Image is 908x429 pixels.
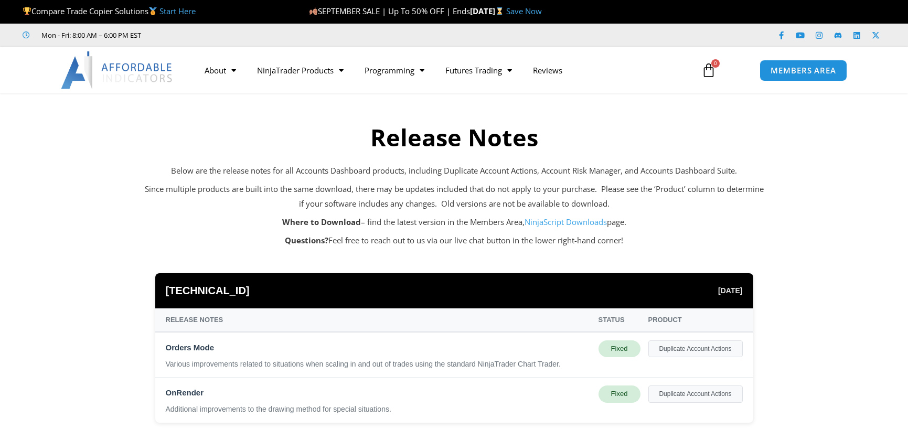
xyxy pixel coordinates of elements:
div: Duplicate Account Actions [648,385,743,402]
div: Various improvements related to situations when scaling in and out of trades using the standard N... [166,359,591,370]
iframe: Customer reviews powered by Trustpilot [156,30,313,40]
img: LogoAI | Affordable Indicators – NinjaTrader [61,51,174,89]
a: MEMBERS AREA [760,60,847,81]
div: OnRender [166,385,591,400]
p: Below are the release notes for all Accounts Dashboard products, including Duplicate Account Acti... [145,164,764,178]
div: Orders Mode [166,340,591,355]
span: [TECHNICAL_ID] [166,281,250,301]
a: NinjaTrader Products [247,58,354,82]
a: 0 [686,55,732,85]
img: 🥇 [149,7,157,15]
div: Status [599,314,640,326]
nav: Menu [194,58,689,82]
div: Fixed [599,340,640,357]
div: Release Notes [166,314,591,326]
span: SEPTEMBER SALE | Up To 50% OFF | Ends [309,6,470,16]
a: Save Now [506,6,542,16]
a: Futures Trading [435,58,522,82]
a: Start Here [159,6,196,16]
div: Additional improvements to the drawing method for special situations. [166,404,591,415]
strong: Where to Download [282,217,361,227]
a: About [194,58,247,82]
strong: [DATE] [470,6,506,16]
div: Fixed [599,385,640,402]
p: Since multiple products are built into the same download, there may be updates included that do n... [145,182,764,211]
div: Product [648,314,743,326]
span: [DATE] [718,284,742,297]
img: ⌛ [496,7,504,15]
a: Reviews [522,58,573,82]
div: Duplicate Account Actions [648,340,743,357]
a: Programming [354,58,435,82]
p: – find the latest version in the Members Area, page. [145,215,764,230]
span: Mon - Fri: 8:00 AM – 6:00 PM EST [39,29,141,41]
h2: Release Notes [145,122,764,153]
strong: Questions? [285,235,328,245]
span: Compare Trade Copier Solutions [23,6,196,16]
p: Feel free to reach out to us via our live chat button in the lower right-hand corner! [145,233,764,248]
img: 🍂 [309,7,317,15]
a: NinjaScript Downloads [525,217,607,227]
span: MEMBERS AREA [771,67,836,74]
img: 🏆 [23,7,31,15]
span: 0 [711,59,720,68]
